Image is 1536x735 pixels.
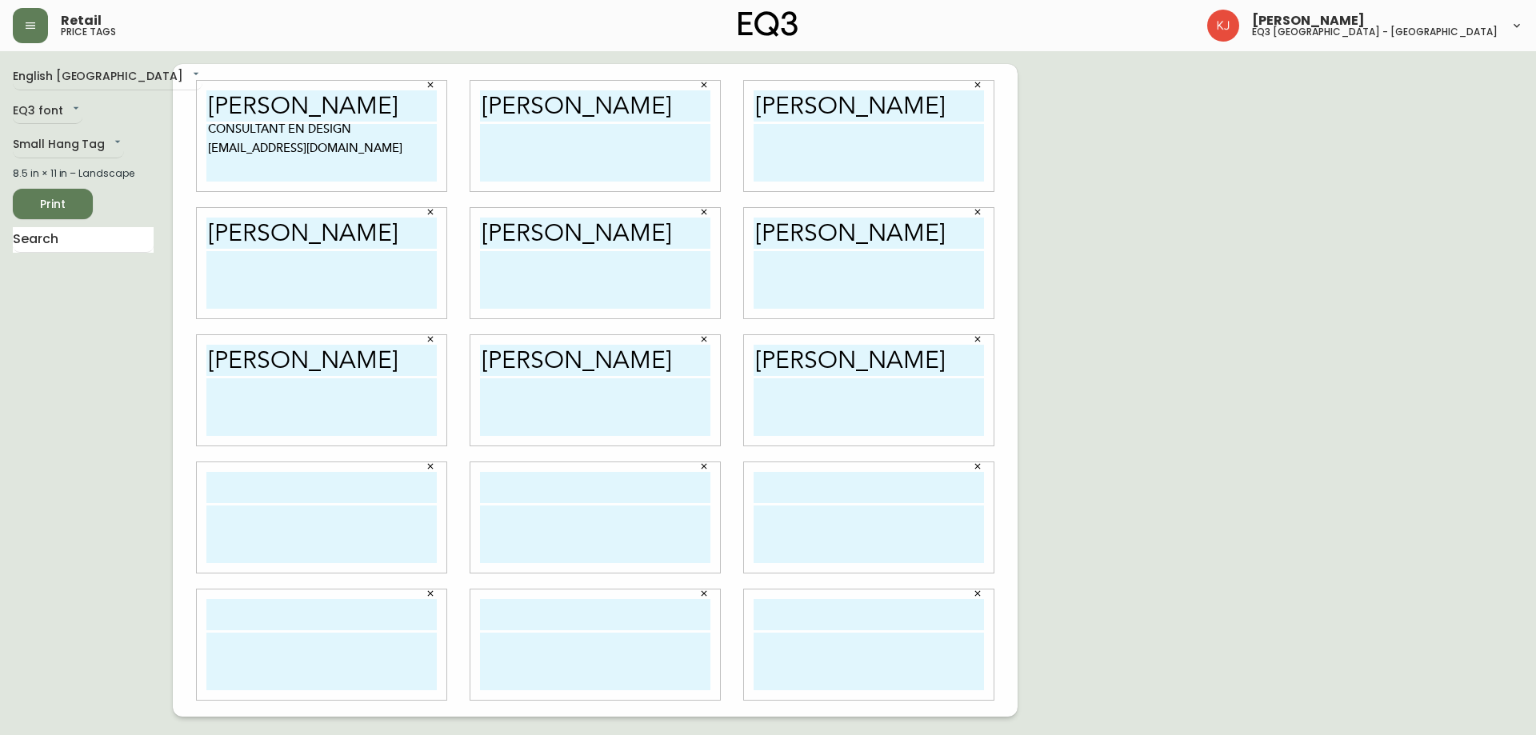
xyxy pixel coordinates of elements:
textarea: CONSULTANT EN DESIGN [EMAIL_ADDRESS][DOMAIN_NAME] [206,124,437,182]
span: [PERSON_NAME] [1252,14,1365,27]
input: Search [13,227,154,253]
div: English [GEOGRAPHIC_DATA] [13,64,202,90]
button: Print [13,189,93,219]
div: EQ3 font [13,98,82,125]
img: 24a625d34e264d2520941288c4a55f8e [1207,10,1239,42]
span: Print [26,194,80,214]
img: logo [738,11,798,37]
div: 8.5 in × 11 in – Landscape [13,166,154,181]
div: Small Hang Tag [13,132,124,158]
h5: price tags [61,27,116,37]
span: Retail [61,14,102,27]
h5: eq3 [GEOGRAPHIC_DATA] - [GEOGRAPHIC_DATA] [1252,27,1498,37]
